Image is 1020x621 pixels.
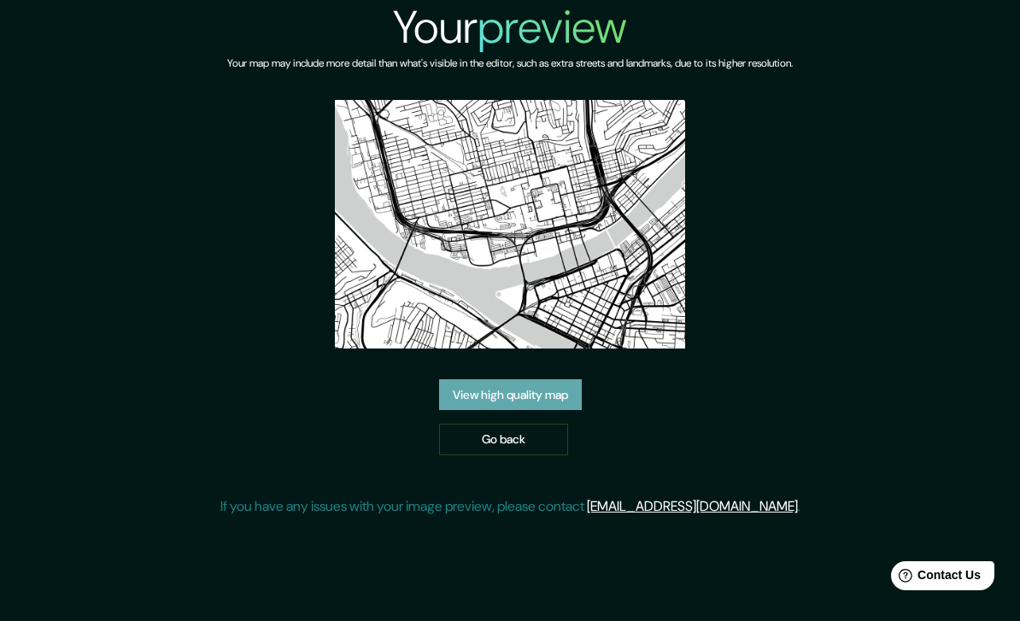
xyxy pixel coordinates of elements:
[335,100,686,349] img: created-map-preview
[587,497,798,515] a: [EMAIL_ADDRESS][DOMAIN_NAME]
[439,424,568,455] a: Go back
[868,554,1001,602] iframe: Help widget launcher
[439,379,582,411] a: View high quality map
[220,496,800,517] p: If you have any issues with your image preview, please contact .
[227,55,793,73] h6: Your map may include more detail than what's visible in the editor, such as extra streets and lan...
